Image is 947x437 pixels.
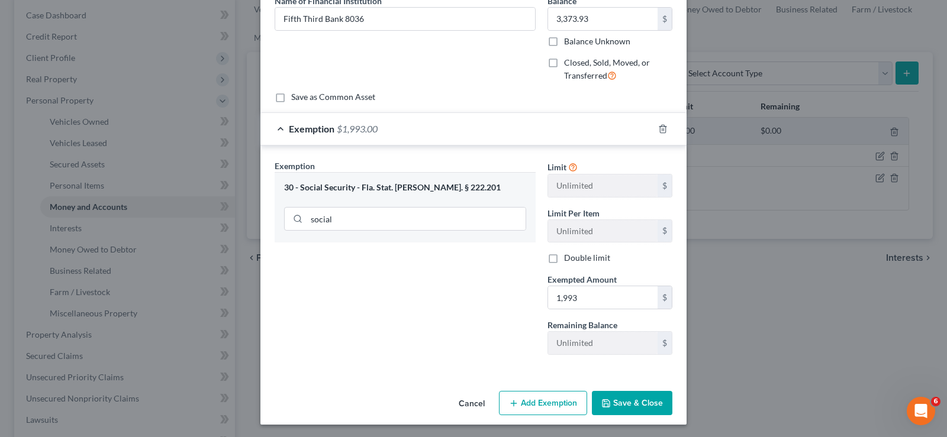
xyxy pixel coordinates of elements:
[284,182,526,193] div: 30 - Social Security - Fla. Stat. [PERSON_NAME]. § 222.201
[289,123,334,134] span: Exemption
[291,91,375,103] label: Save as Common Asset
[564,252,610,264] label: Double limit
[548,8,658,30] input: 0.00
[547,162,566,172] span: Limit
[658,220,672,242] div: $
[658,174,672,197] div: $
[592,391,672,416] button: Save & Close
[548,174,658,197] input: --
[564,57,650,80] span: Closed, Sold, Moved, or Transferred
[307,208,526,230] input: Search exemption rules...
[907,397,935,425] iframe: Intercom live chat
[547,274,617,284] span: Exempted Amount
[564,35,630,47] label: Balance Unknown
[547,207,600,219] label: Limit Per Item
[548,332,658,354] input: --
[658,332,672,354] div: $
[499,391,587,416] button: Add Exemption
[658,8,672,30] div: $
[658,286,672,309] div: $
[548,286,658,309] input: 0.00
[337,123,378,134] span: $1,993.00
[275,161,315,171] span: Exemption
[931,397,940,406] span: 6
[449,392,494,416] button: Cancel
[275,8,535,30] input: Enter name...
[548,220,658,242] input: --
[547,319,617,331] label: Remaining Balance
